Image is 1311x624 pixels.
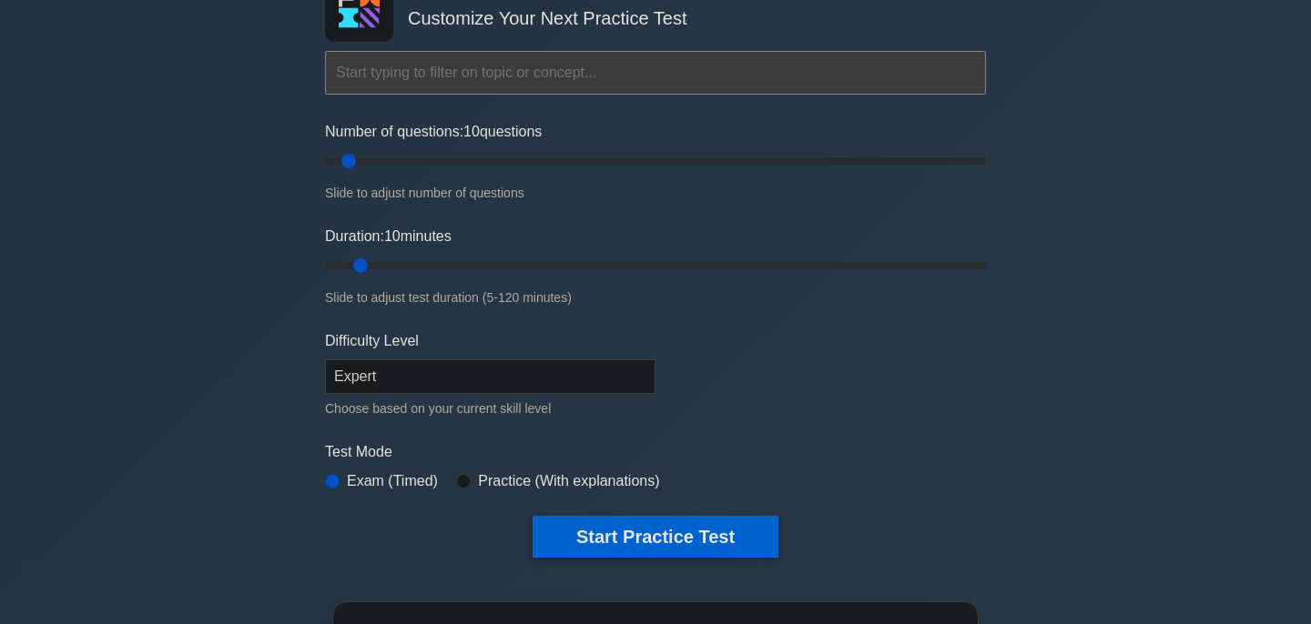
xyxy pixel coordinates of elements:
div: Choose based on your current skill level [325,398,655,419]
label: Test Mode [325,441,986,463]
label: Practice (With explanations) [478,470,659,492]
span: 10 [384,228,401,244]
input: Start typing to filter on topic or concept... [325,51,986,95]
span: 10 [463,124,480,139]
label: Number of questions: questions [325,121,542,143]
label: Difficulty Level [325,330,419,352]
div: Slide to adjust number of questions [325,182,986,204]
label: Exam (Timed) [347,470,438,492]
button: Start Practice Test [533,516,778,558]
label: Duration: minutes [325,226,452,247]
div: Slide to adjust test duration (5-120 minutes) [325,287,986,308]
